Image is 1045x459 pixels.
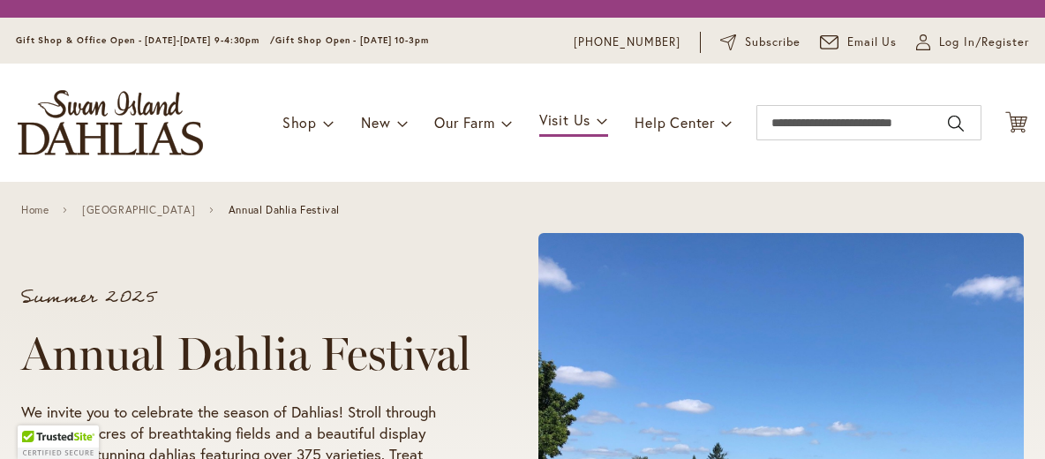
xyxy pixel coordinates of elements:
a: Subscribe [720,34,801,51]
a: [GEOGRAPHIC_DATA] [82,204,195,216]
h1: Annual Dahlia Festival [21,327,471,380]
span: Annual Dahlia Festival [229,204,340,216]
span: Log In/Register [939,34,1029,51]
span: Shop [282,113,317,132]
span: Subscribe [745,34,801,51]
a: [PHONE_NUMBER] [574,34,680,51]
a: Log In/Register [916,34,1029,51]
span: Gift Shop Open - [DATE] 10-3pm [275,34,429,46]
span: Our Farm [434,113,494,132]
span: Gift Shop & Office Open - [DATE]-[DATE] 9-4:30pm / [16,34,275,46]
button: Search [948,109,964,138]
div: TrustedSite Certified [18,425,99,459]
a: Email Us [820,34,898,51]
span: New [361,113,390,132]
span: Visit Us [539,110,590,129]
span: Help Center [635,113,715,132]
p: Summer 2025 [21,289,471,306]
span: Email Us [847,34,898,51]
a: store logo [18,90,203,155]
a: Home [21,204,49,216]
